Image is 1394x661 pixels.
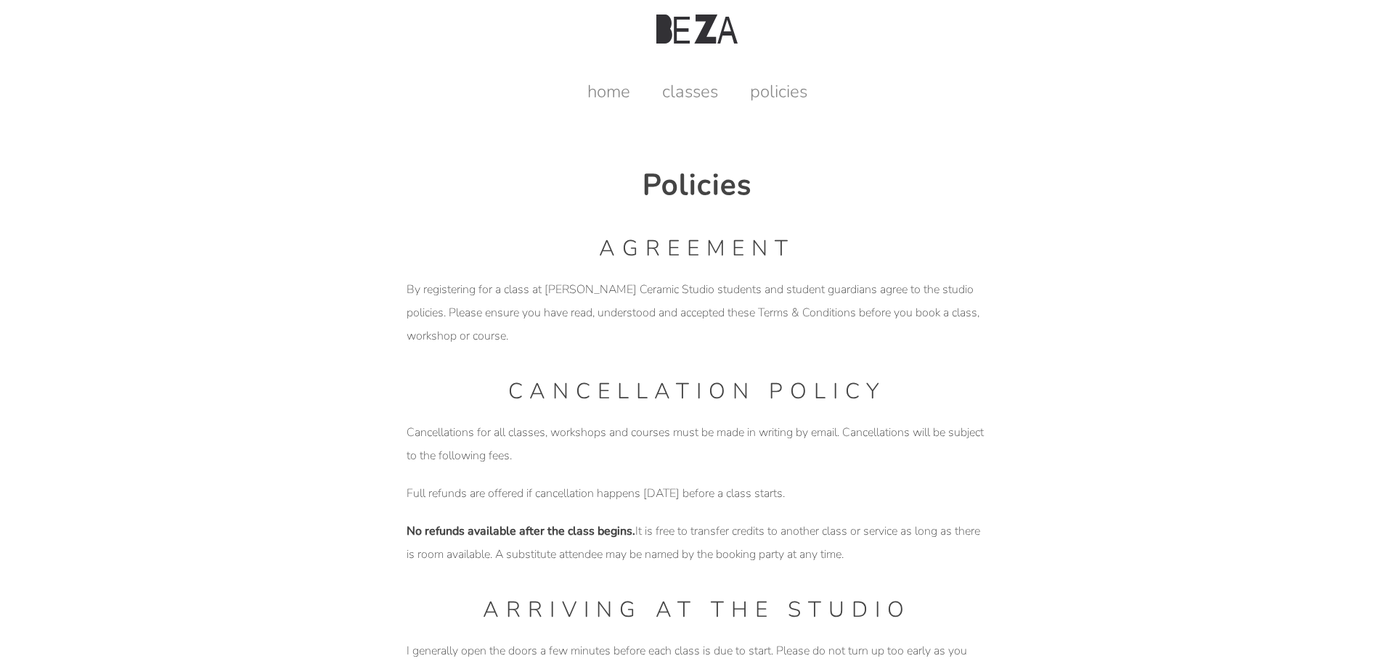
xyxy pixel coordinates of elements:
h1: ARRIVING AT THE STUDIO [407,595,987,625]
strong: No refunds available after the class begins. [407,523,635,539]
h1: CANCELLATION POLICY [407,377,987,406]
a: home [573,80,645,103]
p: By registering for a class at [PERSON_NAME] Ceramic Studio students and student guardians agree t... [407,278,987,348]
a: policies [735,80,822,103]
p: Cancellations for all classes, workshops and courses must be made in writing by email. Cancellati... [407,421,987,467]
p: It is free to transfer credits to another class or service as long as there is room available. A ... [407,520,987,566]
img: Beza Studio Logo [656,15,738,44]
a: classes [648,80,733,103]
h1: AGREEMENT [407,234,987,263]
h2: Policies [407,165,987,205]
p: Full refunds are offered if cancellation happens [DATE] before a class starts. [407,482,987,505]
